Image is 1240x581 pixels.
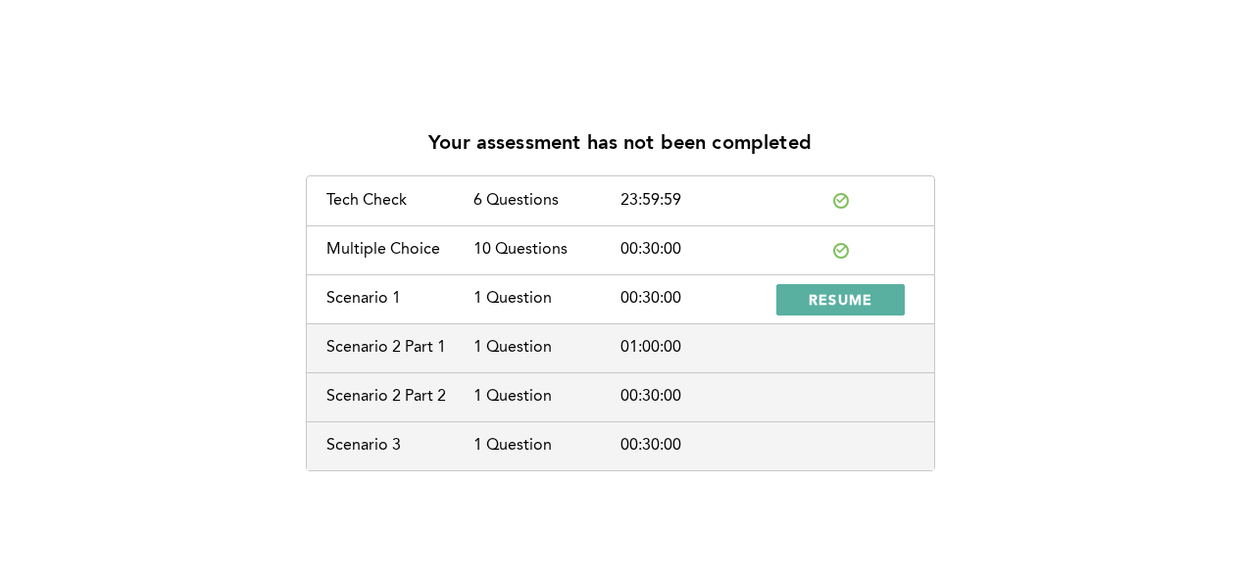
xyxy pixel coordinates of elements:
[326,192,473,210] div: Tech Check
[473,192,620,210] div: 6 Questions
[473,388,620,406] div: 1 Question
[473,241,620,259] div: 10 Questions
[776,284,906,315] button: RESUME
[809,290,873,309] span: RESUME
[620,290,768,308] div: 00:30:00
[620,241,768,259] div: 00:30:00
[326,437,473,455] div: Scenario 3
[473,290,620,308] div: 1 Question
[473,339,620,357] div: 1 Question
[620,437,768,455] div: 00:30:00
[428,133,812,156] p: Your assessment has not been completed
[326,339,473,357] div: Scenario 2 Part 1
[620,339,768,357] div: 01:00:00
[326,388,473,406] div: Scenario 2 Part 2
[326,290,473,308] div: Scenario 1
[326,241,473,259] div: Multiple Choice
[620,388,768,406] div: 00:30:00
[620,192,768,210] div: 23:59:59
[473,437,620,455] div: 1 Question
